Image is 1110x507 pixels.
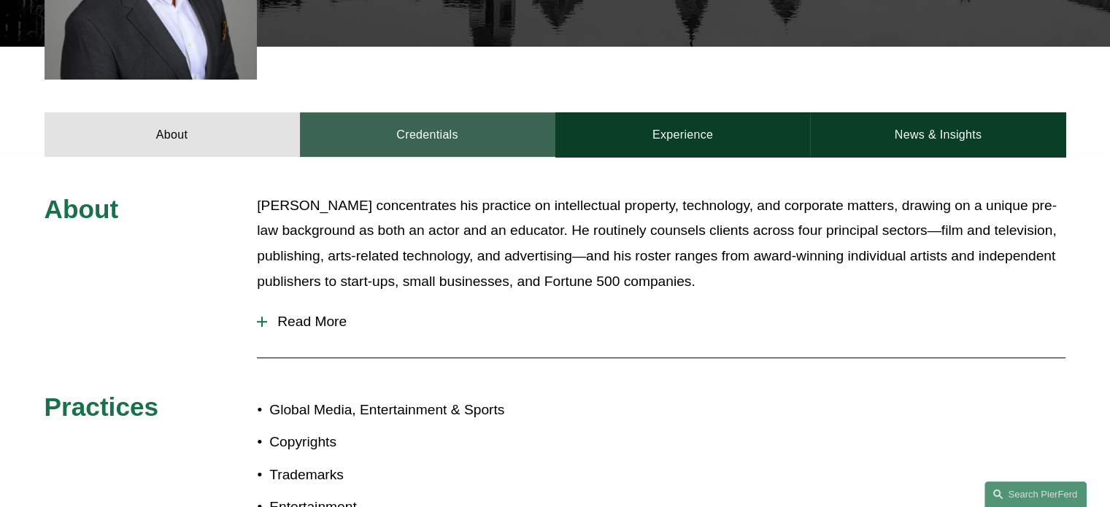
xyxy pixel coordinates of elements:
p: Copyrights [269,430,555,455]
span: About [45,195,119,223]
p: Trademarks [269,463,555,488]
p: Global Media, Entertainment & Sports [269,398,555,423]
a: News & Insights [810,112,1065,156]
a: Experience [555,112,811,156]
a: Search this site [984,481,1087,507]
a: Credentials [300,112,555,156]
p: [PERSON_NAME] concentrates his practice on intellectual property, technology, and corporate matte... [257,193,1065,294]
span: Practices [45,392,159,421]
span: Read More [267,314,1065,330]
button: Read More [257,303,1065,341]
a: About [45,112,300,156]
